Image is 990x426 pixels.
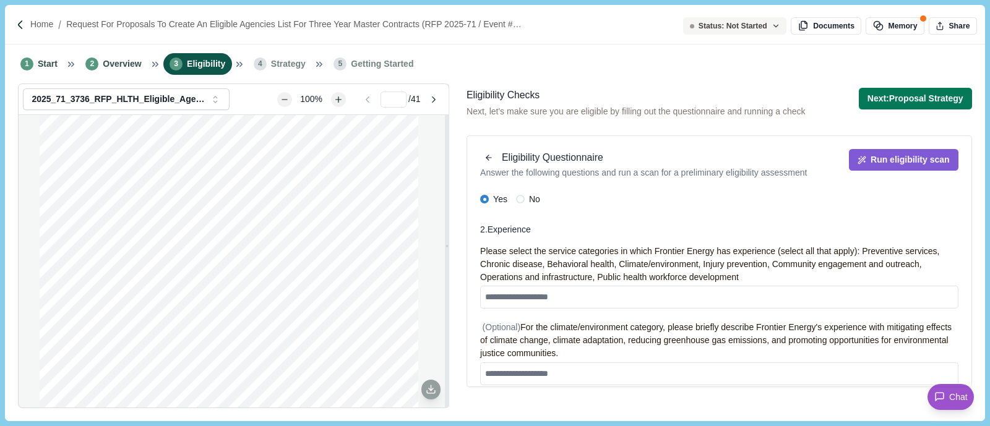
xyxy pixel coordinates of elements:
[103,58,141,70] span: Overview
[859,88,972,109] button: Next:Proposal Strategy
[949,391,968,404] span: Chat
[467,88,805,103] div: Eligibility Checks
[271,58,306,70] span: Strategy
[351,58,413,70] span: Getting Started
[356,92,378,107] button: Go to previous page
[467,105,805,118] span: Next, let's make sure you are eligible by filling out the questionnaire and running a check
[161,151,296,166] span: Request for Proposals
[20,58,33,70] span: 1
[85,58,98,70] span: 2
[408,93,420,106] span: / 41
[40,115,428,407] div: grid
[529,193,540,206] span: No
[30,18,53,31] a: Home
[184,339,328,351] span: City of [GEOGRAPHIC_DATA]
[480,321,958,360] div: For the climate/environment category, please briefly describe Frontier Energy's experience with m...
[480,245,958,284] div: Please select the service categories in which Frontier Energy has experience (select all that app...
[23,88,229,110] button: 2025_71_3736_RFP_HLTH_Eligible_Agencies_List_FINAL (1).pdf
[849,149,958,171] button: Run eligibility scan
[331,92,346,107] button: Zoom in
[168,386,290,398] span: REQUEST FOR PROPOSALS
[928,384,974,410] button: Chat
[170,58,183,70] span: 3
[294,93,329,106] div: 100%
[32,94,205,104] div: 2025_71_3736_RFP_HLTH_Eligible_Agencies_List_FINAL (1).pdf
[139,402,317,413] span: TO CREATE AN ELIGIBLE AGENCIES LIST
[423,92,444,107] button: Go to next page
[254,58,267,70] span: 4
[334,58,346,70] span: 5
[187,58,225,70] span: Eligibility
[480,223,958,236] h4: 2 . Experience
[15,19,26,30] img: Forward slash icon
[480,166,807,179] div: Answer the following questions and run a scan for a preliminary eligibility assessment
[483,322,520,332] span: (Optional)
[184,355,274,366] span: Health Department
[38,58,58,70] span: Start
[493,193,507,206] span: Yes
[502,150,603,166] h1: Eligibility Questionnaire
[66,18,561,31] a: Request for Proposals to Create an Eligible Agencies List for Three Year Master Contracts (RFP 20...
[53,19,66,30] img: Forward slash icon
[277,92,292,107] button: Zoom out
